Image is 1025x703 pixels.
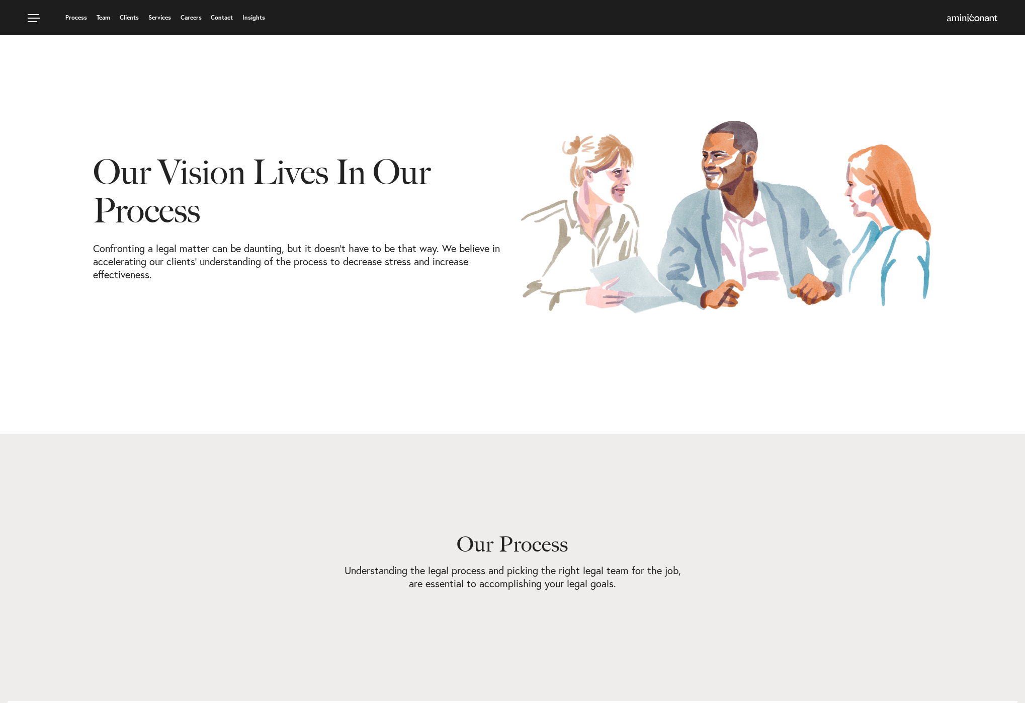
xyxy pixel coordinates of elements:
[520,119,932,315] img: Our Process
[181,15,202,21] a: Careers
[947,15,997,23] a: Home
[93,153,505,242] h1: Our Vision Lives In Our Process
[97,15,110,21] a: Team
[120,15,139,21] a: Clients
[242,15,265,21] a: Insights
[148,15,171,21] a: Services
[211,15,233,21] a: Contact
[93,242,505,281] p: Confronting a legal matter can be daunting, but it doesn’t have to be that way. We believe in acc...
[947,14,997,22] img: Amini & Conant
[65,15,87,21] a: Process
